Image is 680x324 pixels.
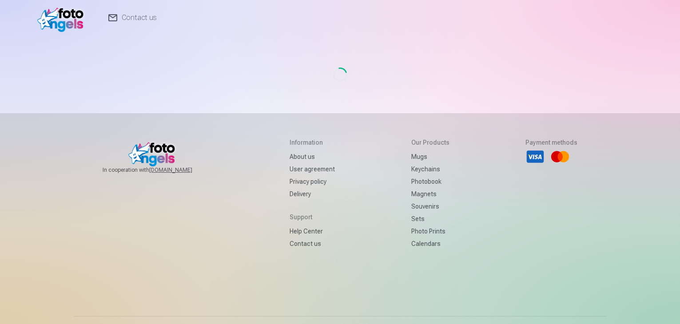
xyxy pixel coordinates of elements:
[290,213,335,221] h5: Support
[411,237,449,250] a: Calendars
[525,147,545,166] li: Visa
[411,213,449,225] a: Sets
[290,175,335,188] a: Privacy policy
[290,237,335,250] a: Contact us
[290,188,335,200] a: Delivery
[550,147,570,166] li: Mastercard
[411,225,449,237] a: Photo prints
[37,4,88,32] img: /v1
[411,175,449,188] a: Photobook
[290,163,335,175] a: User agreement
[411,188,449,200] a: Magnets
[411,163,449,175] a: Keychains
[411,200,449,213] a: Souvenirs
[411,138,449,147] h5: Our products
[290,138,335,147] h5: Information
[103,166,214,174] span: In cooperation with
[290,225,335,237] a: Help Center
[411,150,449,163] a: Mugs
[525,138,577,147] h5: Payment methods
[290,150,335,163] a: About us
[149,166,214,174] a: [DOMAIN_NAME]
